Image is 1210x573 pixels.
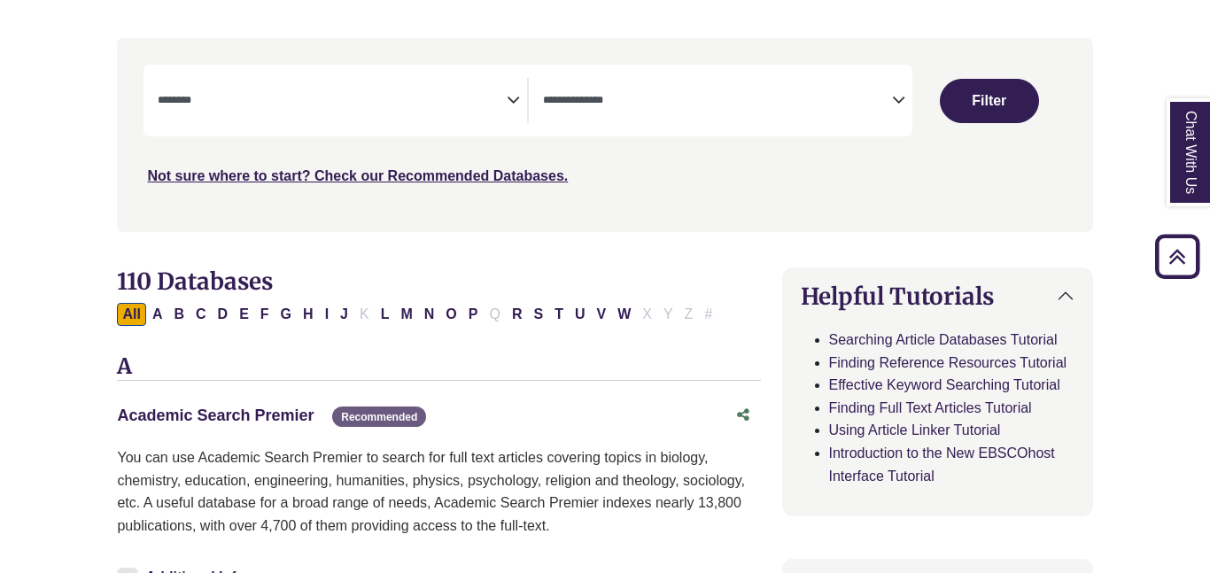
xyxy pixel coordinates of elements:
[612,303,636,326] button: Filter Results W
[829,377,1060,392] a: Effective Keyword Searching Tutorial
[419,303,440,326] button: Filter Results N
[298,303,319,326] button: Filter Results H
[376,303,395,326] button: Filter Results L
[117,38,1092,231] nav: Search filters
[117,354,760,381] h3: A
[332,407,426,427] span: Recommended
[1149,244,1206,268] a: Back to Top
[335,303,353,326] button: Filter Results J
[440,303,462,326] button: Filter Results O
[147,168,568,183] a: Not sure where to start? Check our Recommended Databases.
[543,95,892,109] textarea: Search
[117,303,145,326] button: All
[783,268,1092,324] button: Helpful Tutorials
[117,267,273,296] span: 110 Databases
[117,306,719,321] div: Alpha-list to filter by first letter of database name
[528,303,548,326] button: Filter Results S
[829,400,1032,415] a: Finding Full Text Articles Tutorial
[725,399,761,432] button: Share this database
[275,303,297,326] button: Filter Results G
[507,303,528,326] button: Filter Results R
[829,332,1058,347] a: Searching Article Databases Tutorial
[829,445,1055,484] a: Introduction to the New EBSCOhost Interface Tutorial
[213,303,234,326] button: Filter Results D
[591,303,611,326] button: Filter Results V
[829,422,1001,437] a: Using Article Linker Tutorial
[463,303,484,326] button: Filter Results P
[168,303,190,326] button: Filter Results B
[395,303,417,326] button: Filter Results M
[940,79,1039,123] button: Submit for Search Results
[117,446,760,537] p: You can use Academic Search Premier to search for full text articles covering topics in biology, ...
[320,303,334,326] button: Filter Results I
[147,303,168,326] button: Filter Results A
[190,303,212,326] button: Filter Results C
[234,303,254,326] button: Filter Results E
[570,303,591,326] button: Filter Results U
[117,407,314,424] a: Academic Search Premier
[255,303,275,326] button: Filter Results F
[158,95,507,109] textarea: Search
[829,355,1067,370] a: Finding Reference Resources Tutorial
[549,303,569,326] button: Filter Results T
